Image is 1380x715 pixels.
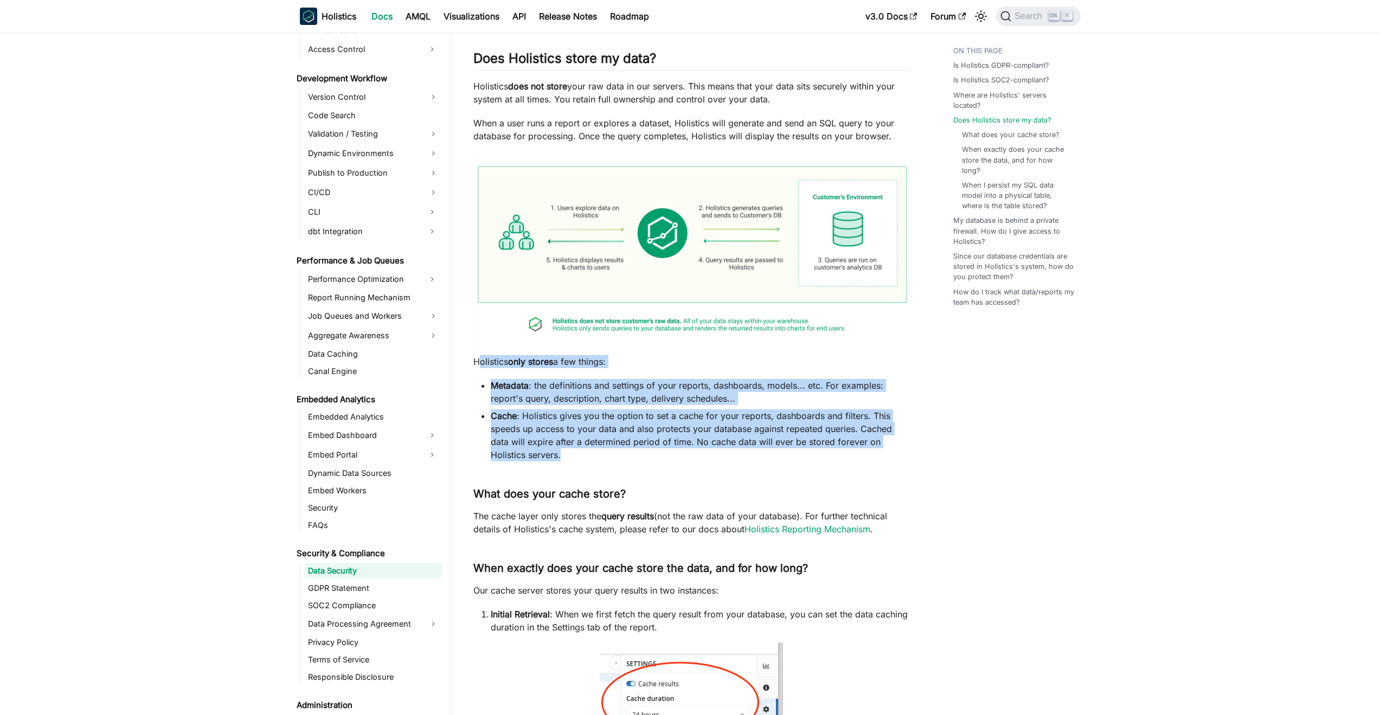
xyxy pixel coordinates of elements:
a: Where are Holistics' servers located? [953,90,1074,111]
a: Performance Optimization [305,270,422,288]
a: Security & Compliance [293,546,442,561]
button: Search (Ctrl+K) [996,7,1080,26]
a: Since our database credentials are stored in Holistics's system, how do you protect them? [953,251,1074,282]
a: Validation / Testing [305,125,442,143]
h2: Does Holistics store my data? [473,50,910,71]
strong: store [547,81,567,92]
a: Version Control [305,88,442,106]
a: Data Processing Agreement [305,615,442,633]
button: Expand sidebar category 'Embed Portal' [422,446,442,463]
h3: What does your cache store? [473,487,910,501]
li: : Holistics gives you the option to set a cache for your reports, dashboards and filters. This sp... [491,409,910,461]
button: Switch between dark and light mode (currently light mode) [972,8,990,25]
a: FAQs [305,518,442,533]
a: Dynamic Data Sources [305,466,442,481]
a: Development Workflow [293,71,442,86]
button: Expand sidebar category 'Performance Optimization' [422,270,442,288]
a: Code Search [305,108,442,123]
a: Holistics Reporting Mechanism [744,524,870,534]
a: Publish to Production [305,164,442,182]
a: SOC2 Compliance [305,598,442,613]
b: Holistics [322,10,356,23]
button: Expand sidebar category 'CLI' [422,203,442,221]
a: Job Queues and Workers [305,307,442,325]
strong: query results [601,511,654,521]
strong: does not [508,81,544,92]
a: Embedded Analytics [305,409,442,424]
span: Search [1011,11,1049,21]
strong: Metadata [491,380,529,391]
button: Expand sidebar category 'Embed Dashboard' [422,427,442,444]
strong: only stores [508,356,553,367]
a: Is Holistics SOC2-compliant? [953,75,1049,85]
a: Security [305,500,442,516]
a: dbt Integration [305,223,422,240]
p: When a user runs a report or explores a dataset, Holistics will generate and send an SQL query to... [473,117,910,143]
a: Embedded Analytics [293,392,442,407]
nav: Docs sidebar [289,33,452,715]
a: When exactly does your cache store the data, and for how long? [962,144,1070,176]
a: Data Caching [305,346,442,362]
p: Holistics your raw data in our servers. This means that your data sits securely within your syste... [473,80,910,106]
p: Our cache server stores your query results in two instances: [473,584,910,597]
a: How do I track what data/reports my team has accessed? [953,287,1074,307]
a: CI/CD [305,184,442,201]
a: HolisticsHolistics [300,8,356,25]
a: What does your cache store? [962,130,1060,140]
a: Dynamic Environments [305,145,442,162]
a: Roadmap [604,8,656,25]
a: Embed Portal [305,446,422,463]
a: v3.0 Docs [859,8,924,25]
button: Expand sidebar category 'dbt Integration' [422,223,442,240]
a: Forum [924,8,972,25]
kbd: K [1062,11,1073,21]
a: Does Holistics store my data? [953,115,1051,125]
h3: When exactly does your cache store the data, and for how long? [473,562,910,575]
a: Administration [293,698,442,713]
li: : When we first fetch the query result from your database, you can set the data caching duration ... [491,608,910,634]
a: Embed Workers [305,483,442,498]
a: Is Holistics GDPR-compliant? [953,60,1049,70]
a: My database is behind a private firewall. How do I give access to Holistics? [953,215,1074,247]
a: Release Notes [532,8,604,25]
a: Performance & Job Queues [293,253,442,268]
a: Visualizations [437,8,506,25]
p: Holistics a few things: [473,355,910,368]
a: Aggregate Awareness [305,327,442,344]
strong: Cache [491,410,517,421]
button: Expand sidebar category 'Access Control' [422,41,442,58]
a: Responsible Disclosure [305,669,442,685]
a: Report Running Mechanism [305,290,442,305]
a: Access Control [305,41,422,58]
a: Embed Dashboard [305,427,422,444]
a: Terms of Service [305,652,442,667]
a: Canal Engine [305,364,442,379]
a: AMQL [399,8,437,25]
p: The cache layer only stores the (not the raw data of your database). For further technical detail... [473,510,910,536]
a: When I persist my SQL data model into a physical table, where is the table stored? [962,180,1070,211]
a: CLI [305,203,422,221]
li: : the definitions and settings of your reports, dashboards, models... etc. For examples: report's... [491,379,910,405]
a: Data Security [305,563,442,578]
a: GDPR Statement [305,581,442,596]
strong: Initial Retrieval [491,609,550,620]
a: Privacy Policy [305,635,442,650]
a: API [506,8,532,25]
a: Docs [365,8,399,25]
img: Holistics [300,8,317,25]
